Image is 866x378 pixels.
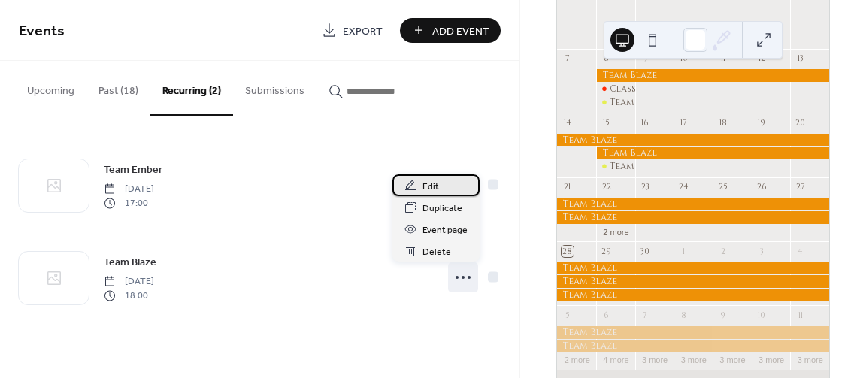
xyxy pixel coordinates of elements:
[557,211,829,224] div: Team Blaze
[562,246,573,257] div: 28
[104,289,154,302] span: 18:00
[795,182,806,193] div: 27
[557,134,829,147] div: Team Blaze
[86,61,150,114] button: Past (18)
[597,352,634,365] button: 4 more
[562,182,573,193] div: 21
[795,310,806,321] div: 11
[104,253,156,271] a: Team Blaze
[756,53,768,65] div: 12
[601,310,612,321] div: 6
[432,23,489,39] span: Add Event
[717,310,728,321] div: 9
[678,53,689,65] div: 10
[104,161,162,178] a: Team Ember
[596,69,829,82] div: Team Blaze
[640,182,651,193] div: 23
[756,117,768,129] div: 19
[596,96,635,109] div: Team Ember
[15,61,86,114] button: Upcoming
[678,117,689,129] div: 17
[310,18,394,43] a: Export
[104,275,154,289] span: [DATE]
[678,182,689,193] div: 24
[104,183,154,196] span: [DATE]
[557,289,829,301] div: Team Blaze
[640,117,651,129] div: 16
[150,61,233,116] button: Recurring (2)
[610,160,665,173] div: Team Ember
[19,17,65,46] span: Events
[557,326,829,339] div: Team Blaze
[678,246,689,257] div: 1
[601,117,612,129] div: 15
[400,18,501,43] button: Add Event
[559,352,596,365] button: 2 more
[717,53,728,65] div: 11
[233,61,316,114] button: Submissions
[596,160,635,173] div: Team Ember
[795,246,806,257] div: 4
[104,162,162,178] span: Team Ember
[756,310,768,321] div: 10
[640,53,651,65] div: 9
[717,182,728,193] div: 25
[422,179,439,195] span: Edit
[562,117,573,129] div: 14
[557,340,829,352] div: Team Blaze
[601,246,612,257] div: 29
[557,262,829,274] div: Team Blaze
[562,53,573,65] div: 7
[422,222,468,238] span: Event page
[795,117,806,129] div: 20
[104,255,156,271] span: Team Blaze
[596,83,635,95] div: Classes Begin this week
[756,182,768,193] div: 26
[792,352,829,365] button: 3 more
[596,147,829,159] div: Team Blaze
[557,198,829,210] div: Team Blaze
[562,310,573,321] div: 5
[640,310,651,321] div: 7
[795,53,806,65] div: 13
[717,246,728,257] div: 2
[610,83,722,95] div: Classes Begin this week
[601,53,612,65] div: 8
[557,275,829,288] div: Team Blaze
[610,96,665,109] div: Team Ember
[636,352,674,365] button: 3 more
[422,244,451,260] span: Delete
[640,246,651,257] div: 30
[678,310,689,321] div: 8
[752,352,790,365] button: 3 more
[601,182,612,193] div: 22
[597,225,634,237] button: 2 more
[343,23,383,39] span: Export
[713,352,751,365] button: 3 more
[756,246,768,257] div: 3
[422,201,462,216] span: Duplicate
[104,196,154,210] span: 17:00
[717,117,728,129] div: 18
[675,352,713,365] button: 3 more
